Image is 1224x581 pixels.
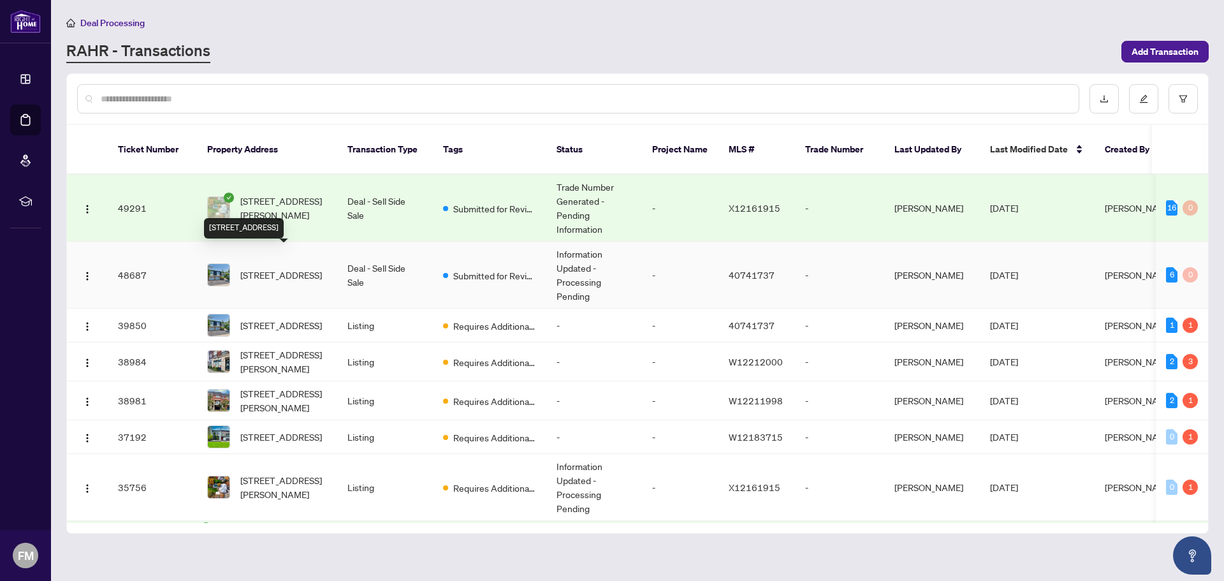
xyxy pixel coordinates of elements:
[18,547,34,564] span: FM
[1183,429,1198,445] div: 1
[208,426,229,448] img: thumbnail-img
[546,125,642,175] th: Status
[10,10,41,33] img: logo
[337,454,433,521] td: Listing
[77,477,98,497] button: Logo
[642,242,718,309] td: -
[1105,202,1174,214] span: [PERSON_NAME]
[208,476,229,498] img: thumbnail-img
[77,427,98,447] button: Logo
[1173,536,1211,575] button: Open asap
[197,125,337,175] th: Property Address
[546,309,642,342] td: -
[108,454,197,521] td: 35756
[546,454,642,521] td: Information Updated - Processing Pending
[82,433,92,443] img: Logo
[108,381,197,420] td: 38981
[208,197,229,219] img: thumbnail-img
[337,175,433,242] td: Deal - Sell Side Sale
[1129,84,1158,114] button: edit
[77,198,98,218] button: Logo
[82,321,92,332] img: Logo
[795,175,884,242] td: -
[82,358,92,368] img: Logo
[1183,200,1198,216] div: 0
[642,381,718,420] td: -
[884,454,980,521] td: [PERSON_NAME]
[208,390,229,411] img: thumbnail-img
[337,381,433,420] td: Listing
[82,397,92,407] img: Logo
[990,320,1018,331] span: [DATE]
[1166,354,1177,369] div: 2
[795,309,884,342] td: -
[453,268,536,283] span: Submitted for Review
[453,355,536,369] span: Requires Additional Docs
[990,395,1018,406] span: [DATE]
[108,175,197,242] td: 49291
[453,202,536,216] span: Submitted for Review
[1132,41,1198,62] span: Add Transaction
[795,242,884,309] td: -
[642,175,718,242] td: -
[108,309,197,342] td: 39850
[884,125,980,175] th: Last Updated By
[1139,94,1148,103] span: edit
[546,420,642,454] td: -
[1183,393,1198,408] div: 1
[77,315,98,335] button: Logo
[240,268,322,282] span: [STREET_ADDRESS]
[1183,354,1198,369] div: 3
[66,18,75,27] span: home
[80,17,145,29] span: Deal Processing
[1166,267,1177,283] div: 6
[77,390,98,411] button: Logo
[884,242,980,309] td: [PERSON_NAME]
[642,309,718,342] td: -
[884,342,980,381] td: [PERSON_NAME]
[795,342,884,381] td: -
[1166,200,1177,216] div: 16
[208,314,229,336] img: thumbnail-img
[453,394,536,408] span: Requires Additional Docs
[795,381,884,420] td: -
[980,125,1095,175] th: Last Modified Date
[642,420,718,454] td: -
[1166,318,1177,333] div: 1
[1089,84,1119,114] button: download
[201,522,211,533] span: check-circle
[1105,482,1174,493] span: [PERSON_NAME]
[795,454,884,521] td: -
[433,125,546,175] th: Tags
[884,420,980,454] td: [PERSON_NAME]
[642,454,718,521] td: -
[1105,395,1174,406] span: [PERSON_NAME]
[884,175,980,242] td: [PERSON_NAME]
[1183,480,1198,495] div: 1
[337,242,433,309] td: Deal - Sell Side Sale
[66,40,210,63] a: RAHR - Transactions
[729,395,783,406] span: W12211998
[337,420,433,454] td: Listing
[729,482,780,493] span: X12161915
[1105,269,1174,281] span: [PERSON_NAME]
[77,351,98,372] button: Logo
[546,175,642,242] td: Trade Number Generated - Pending Information
[204,218,284,239] div: [STREET_ADDRESS]
[795,420,884,454] td: -
[208,351,229,372] img: thumbnail-img
[82,204,92,214] img: Logo
[240,348,327,376] span: [STREET_ADDRESS][PERSON_NAME]
[1166,429,1177,445] div: 0
[108,420,197,454] td: 37192
[240,430,322,444] span: [STREET_ADDRESS]
[337,309,433,342] td: Listing
[453,319,536,333] span: Requires Additional Docs
[729,320,775,331] span: 40741737
[795,125,884,175] th: Trade Number
[546,381,642,420] td: -
[337,342,433,381] td: Listing
[240,194,327,222] span: [STREET_ADDRESS][PERSON_NAME]
[82,483,92,494] img: Logo
[1105,356,1174,367] span: [PERSON_NAME]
